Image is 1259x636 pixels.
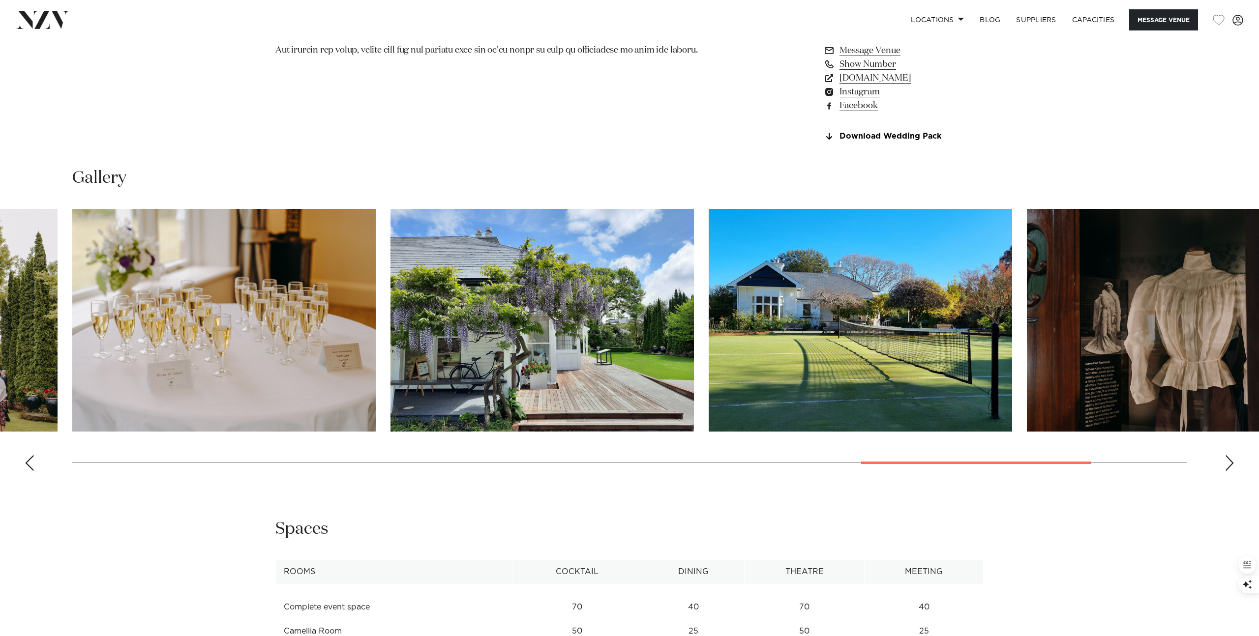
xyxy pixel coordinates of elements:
th: Cocktail [512,560,642,584]
a: Capacities [1064,9,1123,30]
img: nzv-logo.png [16,11,69,29]
a: BLOG [972,9,1008,30]
a: Instagram [823,85,984,99]
swiper-slide: 13 / 17 [72,209,376,432]
th: Rooms [276,560,512,584]
a: Facebook [823,99,984,113]
a: SUPPLIERS [1008,9,1064,30]
a: Message Venue [823,44,984,58]
th: Meeting [865,560,984,584]
button: Message Venue [1129,9,1198,30]
h2: Gallery [72,167,126,189]
swiper-slide: 14 / 17 [390,209,694,432]
a: Download Wedding Pack [823,132,984,141]
td: 40 [865,595,984,619]
td: Complete event space [276,595,512,619]
a: Show Number [823,58,984,71]
th: Dining [642,560,745,584]
th: Theatre [745,560,865,584]
td: 70 [745,595,865,619]
swiper-slide: 15 / 17 [709,209,1012,432]
td: 70 [512,595,642,619]
a: Locations [903,9,972,30]
td: 40 [642,595,745,619]
h2: Spaces [275,518,329,540]
a: [DOMAIN_NAME] [823,71,984,85]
